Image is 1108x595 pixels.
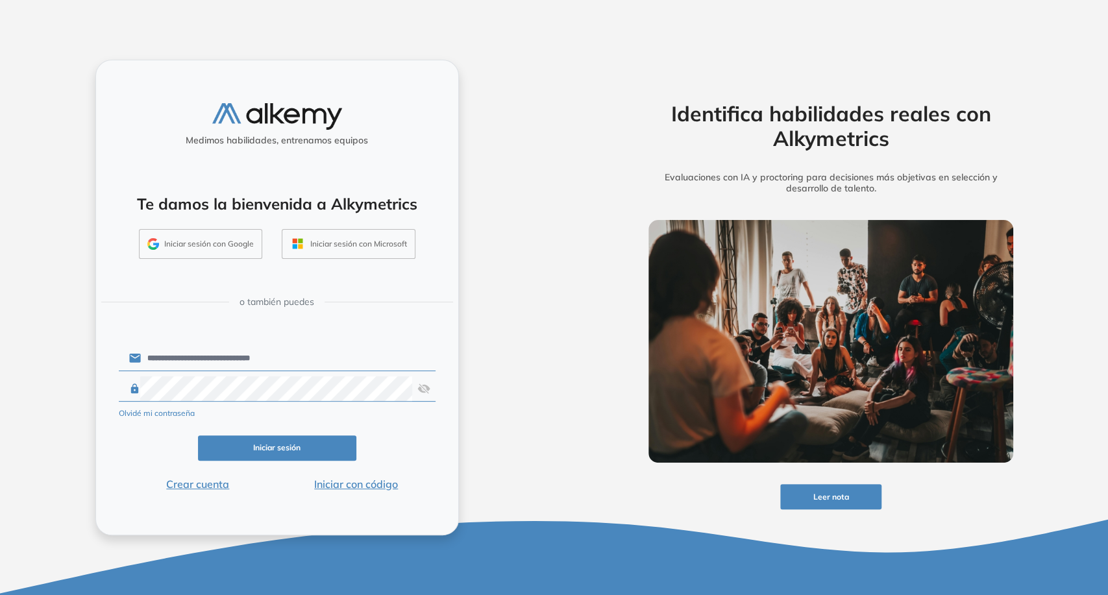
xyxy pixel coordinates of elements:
div: Widget de chat [874,444,1108,595]
button: Iniciar sesión [198,435,356,461]
h2: Identifica habilidades reales con Alkymetrics [628,101,1033,151]
button: Leer nota [780,484,881,509]
img: asd [417,376,430,401]
button: Iniciar sesión con Microsoft [282,229,415,259]
button: Olvidé mi contraseña [119,407,195,419]
img: logo-alkemy [212,103,342,130]
button: Iniciar con código [277,476,436,492]
button: Iniciar sesión con Google [139,229,262,259]
img: OUTLOOK_ICON [290,236,305,251]
iframe: Chat Widget [874,444,1108,595]
span: o también puedes [240,295,314,309]
button: Crear cuenta [119,476,277,492]
h5: Medimos habilidades, entrenamos equipos [101,135,453,146]
h5: Evaluaciones con IA y proctoring para decisiones más objetivas en selección y desarrollo de talento. [628,172,1033,194]
img: img-more-info [648,220,1013,463]
img: GMAIL_ICON [147,238,159,250]
h4: Te damos la bienvenida a Alkymetrics [113,195,441,213]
